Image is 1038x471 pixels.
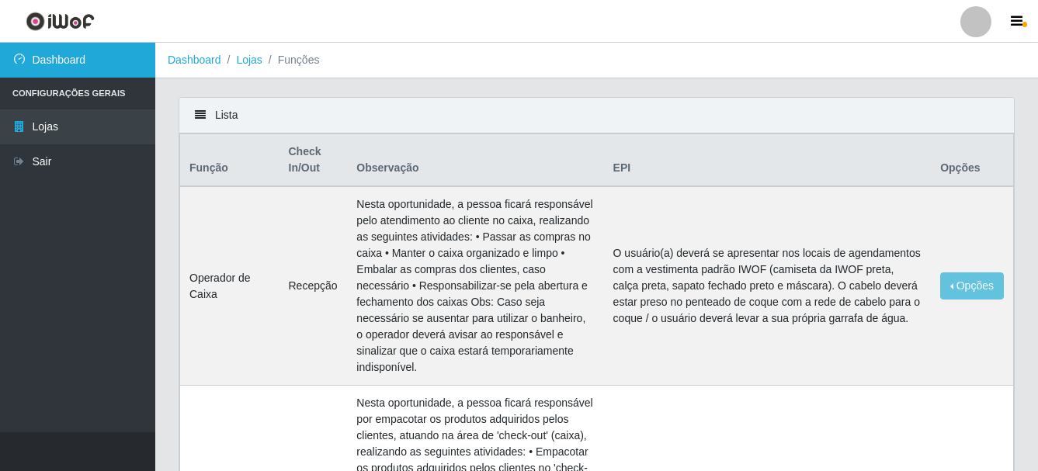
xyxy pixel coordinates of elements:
[347,134,603,187] th: Observação
[179,98,1014,133] div: Lista
[931,134,1013,187] th: Opções
[262,52,320,68] li: Funções
[180,134,279,187] th: Função
[26,12,95,31] img: CoreUI Logo
[604,186,932,386] td: O usuário(a) deverá se apresentar nos locais de agendamentos com a vestimenta padrão IWOF (camise...
[347,186,603,386] td: Nesta oportunidade, a pessoa ficará responsável pelo atendimento ao cliente no caixa, realizando ...
[180,186,279,386] td: Operador de Caixa
[279,186,348,386] td: Recepção
[168,54,221,66] a: Dashboard
[604,134,932,187] th: EPI
[279,134,348,187] th: Check In/Out
[236,54,262,66] a: Lojas
[940,272,1004,300] button: Opções
[155,43,1038,78] nav: breadcrumb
